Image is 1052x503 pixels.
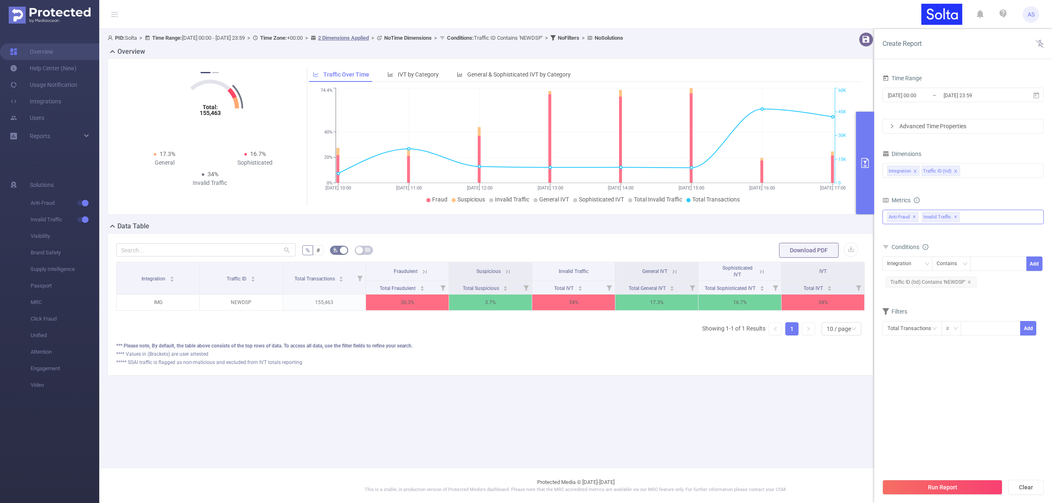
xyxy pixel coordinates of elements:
i: Filter menu [686,281,698,294]
span: > [369,35,377,41]
button: Download PDF [779,243,839,258]
div: icon: rightAdvanced Time Properties [883,119,1043,133]
a: Integrations [10,93,61,110]
span: Traffic ID [227,276,248,282]
span: Invalid Traffic [559,268,588,274]
i: Filter menu [770,281,781,294]
span: Engagement [31,360,99,377]
tspan: 74.4% [320,88,332,93]
span: 17.3% [160,151,175,157]
div: ≥ [946,321,955,335]
i: icon: caret-down [251,278,255,281]
div: Sort [170,275,175,280]
input: End date [943,90,1010,101]
div: 10 / page [827,323,851,335]
div: Sort [669,285,674,290]
b: No Filters [558,35,579,41]
i: icon: close [913,169,917,174]
div: Sort [503,285,508,290]
span: General IVT [539,196,569,203]
i: icon: caret-up [827,285,832,287]
span: > [137,35,145,41]
tspan: [DATE] 13:00 [537,185,563,191]
span: Total Transactions [692,196,740,203]
span: Time Range [882,75,922,81]
span: MRC [31,294,99,311]
a: Overview [10,43,53,60]
i: icon: info-circle [914,197,920,203]
div: Sort [251,275,256,280]
i: icon: caret-down [578,287,582,290]
i: icon: caret-up [503,285,508,287]
b: Time Range: [152,35,182,41]
i: icon: left [773,326,778,331]
span: Sophisticated IVT [579,196,624,203]
span: Traffic ID (tid) Contains 'NEWDSP' [886,277,976,287]
tspan: 155,463 [199,110,220,116]
i: icon: line-chart [313,72,319,77]
span: 16.7% [250,151,266,157]
b: No Solutions [595,35,623,41]
a: Users [10,110,44,126]
span: IVT by Category [398,71,439,78]
p: 34% [532,295,615,310]
i: icon: caret-down [170,278,174,281]
span: IVT [819,268,827,274]
button: 2 [212,72,219,73]
span: > [579,35,587,41]
tspan: [DATE] 15:00 [679,185,704,191]
span: ✕ [913,212,916,222]
span: Dimensions [882,151,921,157]
span: Total Sophisticated IVT [705,285,757,291]
h2: Overview [117,47,145,57]
div: Integration [889,166,911,177]
i: icon: down [851,326,856,332]
tspan: 15K [838,157,846,162]
i: icon: bar-chart [457,72,463,77]
i: icon: caret-down [760,287,764,290]
b: Conditions : [447,35,474,41]
span: Supply Intelligence [31,261,99,278]
tspan: [DATE] 16:00 [749,185,775,191]
button: Run Report [882,480,1002,495]
p: 17.3% [615,295,698,310]
div: Sort [827,285,832,290]
span: Anti-Fraud [31,195,99,211]
div: **** Values in (Brackets) are user attested [116,350,865,358]
u: 2 Dimensions Applied [318,35,369,41]
span: Sophisticated IVT [722,265,753,278]
span: Filters [882,308,907,315]
i: icon: down [953,326,958,332]
tspan: 0 [838,180,841,186]
i: icon: right [889,124,894,129]
i: icon: caret-down [827,287,832,290]
input: Search... [116,243,296,256]
i: icon: close [954,169,958,174]
span: > [303,35,311,41]
i: Filter menu [437,281,449,294]
a: Help Center (New) [10,60,77,77]
span: % [306,247,310,254]
div: ***** SSAI traffic is flagged as non-malicious and excluded from IVT totals reporting [116,359,865,366]
i: icon: table [365,247,370,252]
span: > [543,35,550,41]
b: Time Zone: [260,35,287,41]
b: PID: [115,35,125,41]
span: General IVT [642,268,667,274]
tspan: [DATE] 10:00 [325,185,351,191]
button: Add [1026,256,1042,271]
input: Start date [887,90,954,101]
span: Total IVT [803,285,824,291]
span: Total Transactions [294,276,336,282]
span: Solutions [30,177,54,193]
span: Create Report [882,40,922,48]
tspan: 60K [838,88,846,93]
span: Invalid Traffic [495,196,529,203]
a: 1 [786,323,798,335]
i: Filter menu [853,281,864,294]
span: Suspicious [457,196,485,203]
span: Attention [31,344,99,360]
span: Traffic ID Contains 'NEWDSP' [447,35,543,41]
tspan: 45K [838,109,846,115]
span: Traffic Over Time [323,71,369,78]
